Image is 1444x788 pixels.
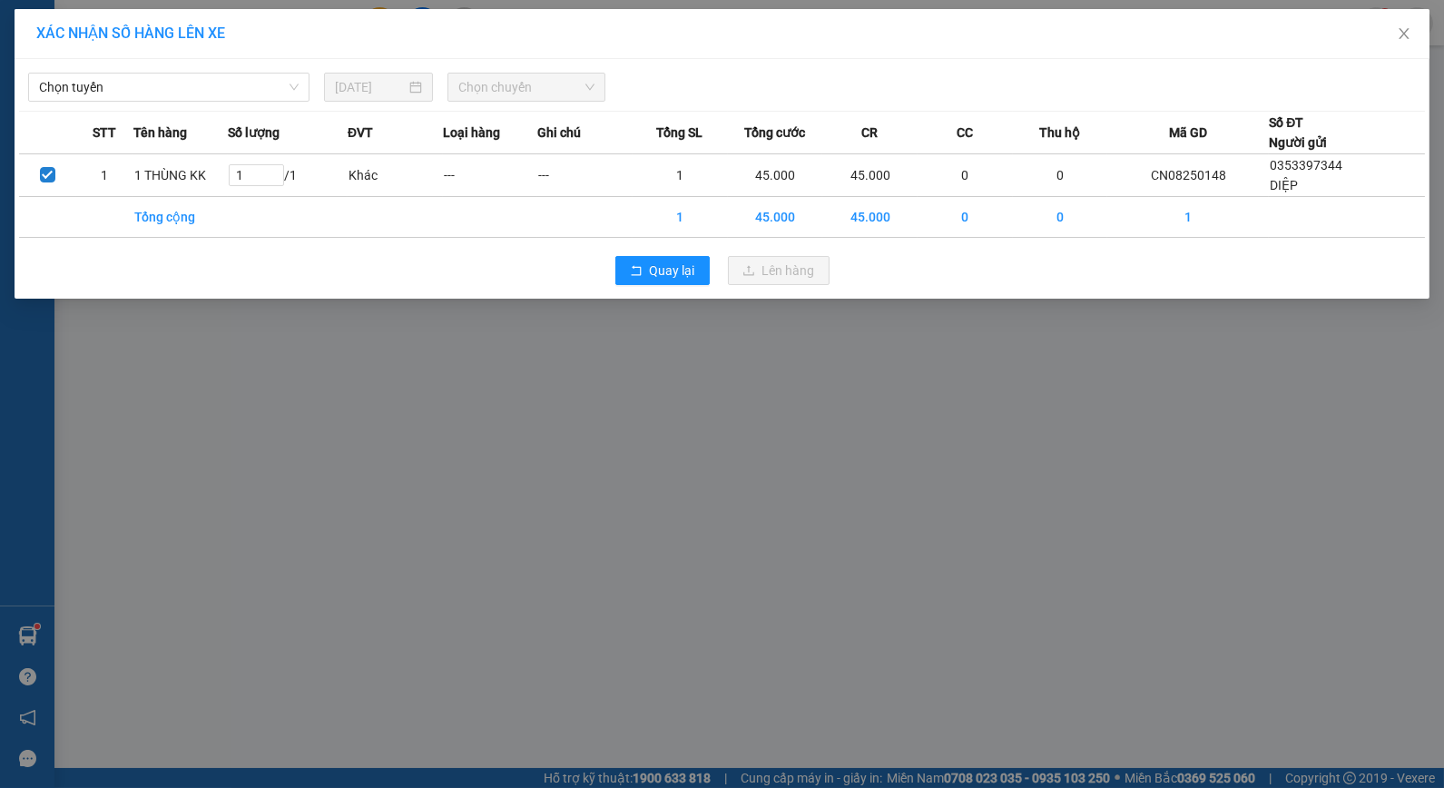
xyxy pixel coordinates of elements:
td: 0 [918,154,1013,197]
td: 0 [918,197,1013,238]
strong: BIÊN NHẬN GỬI HÀNG [61,10,211,27]
td: 1 [76,154,133,197]
span: close [1397,26,1411,41]
span: Tên hàng [133,123,187,143]
td: 1 [1107,197,1269,238]
span: Quay lại [650,261,695,281]
span: GIAO: [7,118,157,135]
p: NHẬN: [7,61,265,95]
span: Tổng cước [744,123,805,143]
td: CN08250148 [1107,154,1269,197]
td: 45.000 [728,154,823,197]
td: --- [443,154,538,197]
span: Tổng SL [656,123,702,143]
td: 45.000 [822,154,918,197]
span: NHI [139,35,163,53]
div: Số ĐT Người gửi [1269,113,1327,153]
button: uploadLên hàng [728,256,830,285]
span: CC [957,123,973,143]
span: rollback [630,264,643,279]
td: 45.000 [728,197,823,238]
td: 1 [633,154,728,197]
td: 0 [1013,197,1108,238]
td: Khác [348,154,443,197]
span: ĐVT [348,123,373,143]
td: --- [537,154,633,197]
span: Số lượng [228,123,280,143]
span: STT [93,123,116,143]
td: Tổng cộng [133,197,229,238]
span: CR [861,123,878,143]
td: 1 THÙNG KK [133,154,229,197]
span: 0353397344 [1270,158,1342,172]
button: rollbackQuay lại [615,256,710,285]
td: 1 [633,197,728,238]
span: VP Cầu Ngang - [37,35,163,53]
td: 0 [1013,154,1108,197]
span: KO BAO HƯ DẬP [47,118,157,135]
span: DIỆP [1270,178,1298,192]
span: Chọn chuyến [458,74,594,101]
span: Loại hàng [443,123,500,143]
span: Mã GD [1169,123,1207,143]
span: Thu hộ [1039,123,1080,143]
td: / 1 [228,154,348,197]
span: HOÀNG [97,98,147,115]
span: 0968626528 - [7,98,147,115]
span: XÁC NHẬN SỐ HÀNG LÊN XE [36,25,225,42]
input: 14/08/2025 [335,77,406,97]
span: VP [PERSON_NAME] ([GEOGRAPHIC_DATA]) [7,61,182,95]
button: Close [1379,9,1429,60]
span: Ghi chú [537,123,581,143]
td: 45.000 [822,197,918,238]
span: Chọn tuyến [39,74,299,101]
p: GỬI: [7,35,265,53]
